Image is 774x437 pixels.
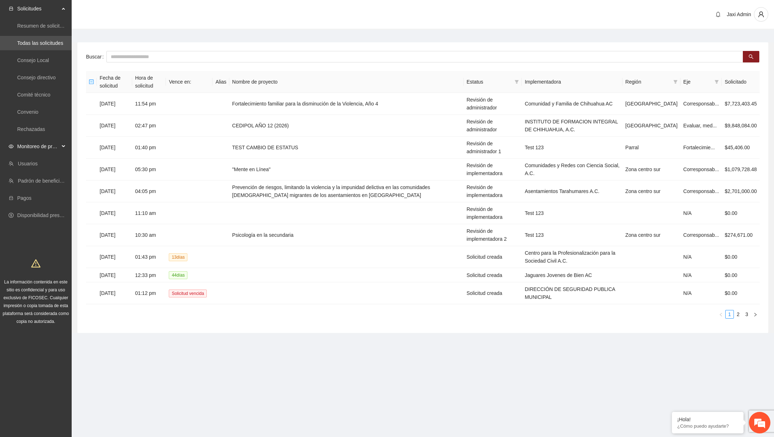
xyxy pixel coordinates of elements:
td: 01:43 pm [132,246,166,268]
td: Revisión de implementadora 2 [464,224,522,246]
th: Fecha de solicitud [97,71,132,93]
td: 10:30 am [132,224,166,246]
td: Zona centro sur [622,180,680,202]
td: $0.00 [722,246,760,268]
td: [DATE] [97,224,132,246]
label: Buscar [86,51,106,62]
span: filter [515,80,519,84]
span: filter [672,76,679,87]
td: $0.00 [722,202,760,224]
a: Convenio [17,109,38,115]
td: Solicitud creada [464,268,522,282]
td: Asentamientos Tarahumares A.C. [522,180,622,202]
td: [DATE] [97,202,132,224]
th: Nombre de proyecto [229,71,464,93]
td: [DATE] [97,159,132,180]
td: Fortalecimiento familiar para la disminución de la Violencia, Año 4 [229,93,464,115]
td: [DATE] [97,93,132,115]
th: Vence en: [166,71,212,93]
td: [DATE] [97,180,132,202]
span: search [749,54,754,60]
a: Pagos [17,195,32,201]
span: warning [31,259,40,268]
td: Solicitud creada [464,246,522,268]
td: 05:30 pm [132,159,166,180]
a: 1 [726,310,734,318]
td: Revisión de administrador [464,93,522,115]
td: Revisión de administrador [464,115,522,137]
span: 44 día s [169,271,187,279]
td: 11:10 am [132,202,166,224]
span: Estatus [467,78,512,86]
button: bell [712,9,724,20]
span: Corresponsab... [683,166,719,172]
td: Parral [622,137,680,159]
span: Corresponsab... [683,101,719,107]
a: Resumen de solicitudes por aprobar [17,23,98,29]
td: N/A [680,282,722,304]
td: Comunidades y Redes con Ciencia Social, A.C. [522,159,622,180]
td: 12:33 pm [132,268,166,282]
td: $45,406.00 [722,137,760,159]
td: $0.00 [722,268,760,282]
button: right [751,310,760,319]
td: Zona centro sur [622,159,680,180]
span: filter [715,80,719,84]
td: $1,079,728.48 [722,159,760,180]
td: Centro para la Profesionalización para la Sociedad Civil A.C. [522,246,622,268]
td: Test 123 [522,202,622,224]
td: Solicitud creada [464,282,522,304]
button: user [754,7,768,22]
td: DIRECCIÓN DE SEGURIDAD PUBLICA MUNICIPAL [522,282,622,304]
span: Evaluar, med... [683,123,717,128]
span: Región [625,78,670,86]
a: Rechazadas [17,126,45,132]
td: Revisión de implementadora [464,180,522,202]
td: N/A [680,246,722,268]
a: Todas las solicitudes [17,40,63,46]
a: Disponibilidad presupuestal [17,212,78,218]
th: Implementadora [522,71,622,93]
td: 02:47 pm [132,115,166,137]
a: 2 [734,310,742,318]
td: Comunidad y Familia de Chihuahua AC [522,93,622,115]
td: $274,671.00 [722,224,760,246]
span: filter [713,76,720,87]
span: Solicitudes [17,1,59,16]
td: Prevención de riesgos, limitando la violencia y la impunidad delictiva en las comunidades [DEMOGR... [229,180,464,202]
li: 1 [725,310,734,319]
td: Psicología en la secundaria [229,224,464,246]
td: Revisión de administrador 1 [464,137,522,159]
a: Consejo Local [17,57,49,63]
td: [GEOGRAPHIC_DATA] [622,93,680,115]
textarea: Escriba su mensaje y pulse “Intro” [4,196,137,221]
td: "Mente en Línea" [229,159,464,180]
td: Zona centro sur [622,224,680,246]
span: Corresponsab... [683,232,719,238]
div: ¡Hola! [677,417,738,422]
td: $9,848,084.00 [722,115,760,137]
td: [DATE] [97,246,132,268]
span: Monitoreo de proyectos [17,139,59,154]
td: $7,723,403.45 [722,93,760,115]
td: CEDIPOL AÑO 12 (2026) [229,115,464,137]
td: [DATE] [97,282,132,304]
td: $0.00 [722,282,760,304]
span: Fortalecimie... [683,145,715,150]
span: minus-square [89,79,94,84]
td: N/A [680,268,722,282]
div: Chatee con nosotros ahora [37,37,120,46]
li: Previous Page [717,310,725,319]
div: Minimizar ventana de chat en vivo [118,4,135,21]
span: right [753,313,758,317]
span: eye [9,144,14,149]
li: 2 [734,310,742,319]
td: 01:12 pm [132,282,166,304]
th: Hora de solicitud [132,71,166,93]
span: 13 día s [169,253,187,261]
a: Comité técnico [17,92,51,98]
td: 11:54 pm [132,93,166,115]
td: Jaguares Jovenes de Bien AC [522,268,622,282]
span: Estamos en línea. [42,96,99,168]
span: filter [673,80,678,84]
